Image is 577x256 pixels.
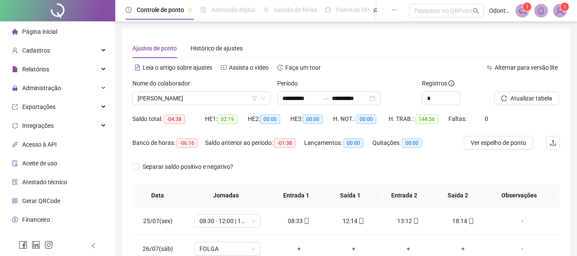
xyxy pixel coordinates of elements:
[560,3,569,11] sup: Atualize o seu contato no menu Meus Dados
[277,65,283,71] span: history
[44,241,53,249] span: instagram
[211,6,255,13] span: Admissão digital
[183,184,269,207] th: Jornadas
[510,94,552,103] span: Atualizar tabela
[22,85,61,91] span: Administração
[501,95,507,101] span: reload
[537,7,545,15] span: bell
[19,241,27,249] span: facebook
[229,64,269,71] span: Assista o vídeo
[22,216,50,223] span: Financeiro
[22,179,67,185] span: Atestado técnico
[548,227,568,247] iframe: Intercom live chat
[199,215,255,227] span: 08:30 - 12:00 | 13:00 - 18:18
[12,160,18,166] span: audit
[415,115,438,124] span: 144:56
[325,7,331,13] span: dashboard
[217,115,237,124] span: 02:19
[261,96,266,101] span: down
[485,115,488,122] span: 0
[388,216,429,226] div: 13:12
[523,3,531,11] sup: 1
[12,66,18,72] span: file
[12,85,18,91] span: lock
[274,6,317,13] span: Gestão de férias
[278,216,319,226] div: 08:33
[221,65,227,71] span: youtube
[22,160,57,167] span: Aceite de uso
[431,184,485,207] th: Saída 2
[22,235,65,242] span: Central de ajuda
[494,91,559,105] button: Atualizar tabela
[91,243,97,249] span: left
[357,218,364,224] span: mobile
[373,8,378,13] span: pushpin
[132,184,183,207] th: Data
[323,184,377,207] th: Saída 1
[343,138,363,148] span: 00:00
[304,138,372,148] div: Lançamentos:
[132,45,177,52] span: Ajustes de ponto
[126,7,132,13] span: clock-circle
[132,79,196,88] label: Nome do colaborador
[12,47,18,53] span: user-add
[322,95,328,102] span: to
[269,184,323,207] th: Entrada 1
[22,122,54,129] span: Integrações
[274,138,296,148] span: -01:38
[199,242,255,255] span: FOLGA
[132,138,205,148] div: Banco de horas:
[471,138,526,147] span: Ver espelho de ponto
[388,244,429,253] div: +
[285,64,321,71] span: Faça um tour
[22,28,57,35] span: Página inicial
[12,29,18,35] span: home
[464,136,533,150] button: Ver espelho de ponto
[495,64,558,71] span: Alternar para versão lite
[200,7,206,13] span: file-done
[372,138,432,148] div: Quitações:
[205,114,248,124] div: HE 1:
[377,184,431,207] th: Entrada 2
[164,115,185,124] span: -04:38
[143,245,173,252] span: 26/07(sáb)
[448,115,468,122] span: Faltas:
[303,115,323,124] span: 00:00
[12,217,18,223] span: dollar
[135,65,141,71] span: file-text
[563,4,566,10] span: 1
[138,92,265,105] span: DANDARA DA SILVA PINHEIRO
[22,197,60,204] span: Gerar QRCode
[422,79,454,88] span: Registros
[467,218,474,224] span: mobile
[550,139,556,146] span: upload
[12,141,18,147] span: api
[22,47,50,54] span: Cadastros
[143,218,173,224] span: 25/07(sex)
[205,138,304,148] div: Saldo anterior ao período:
[389,114,448,124] div: H. TRAB.:
[442,244,483,253] div: +
[132,114,205,124] div: Saldo total:
[322,95,328,102] span: swap-right
[336,6,369,13] span: Painel do DP
[492,191,547,200] span: Observações
[277,79,303,88] label: Período
[139,162,237,171] span: Separar saldo positivo e negativo?
[412,218,419,224] span: mobile
[554,4,566,17] img: 33476
[190,45,243,52] span: Histórico de ajustes
[252,96,257,101] span: filter
[497,216,548,226] div: -
[333,216,374,226] div: 12:14
[526,4,529,10] span: 1
[12,123,18,129] span: sync
[402,138,422,148] span: 00:00
[333,114,389,124] div: H. NOT.:
[263,7,269,13] span: sun
[22,66,49,73] span: Relatórios
[187,8,193,13] span: pushpin
[356,115,376,124] span: 00:00
[12,179,18,185] span: solution
[260,115,280,124] span: 00:00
